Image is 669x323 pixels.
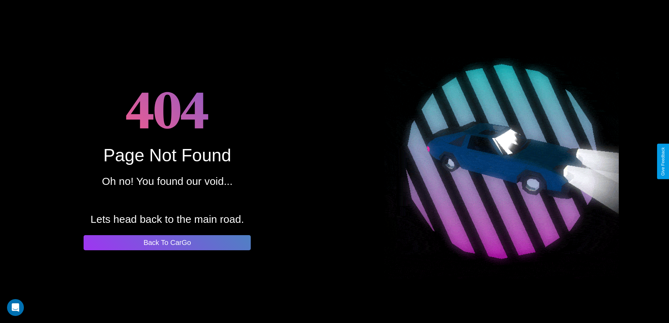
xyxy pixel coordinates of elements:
div: Give Feedback [661,147,665,176]
p: Oh no! You found our void... Lets head back to the main road. [91,172,244,229]
div: Page Not Found [103,145,231,166]
button: Back To CarGo [84,235,251,250]
div: Open Intercom Messenger [7,299,24,316]
img: spinning car [385,44,619,279]
h1: 404 [126,73,209,145]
